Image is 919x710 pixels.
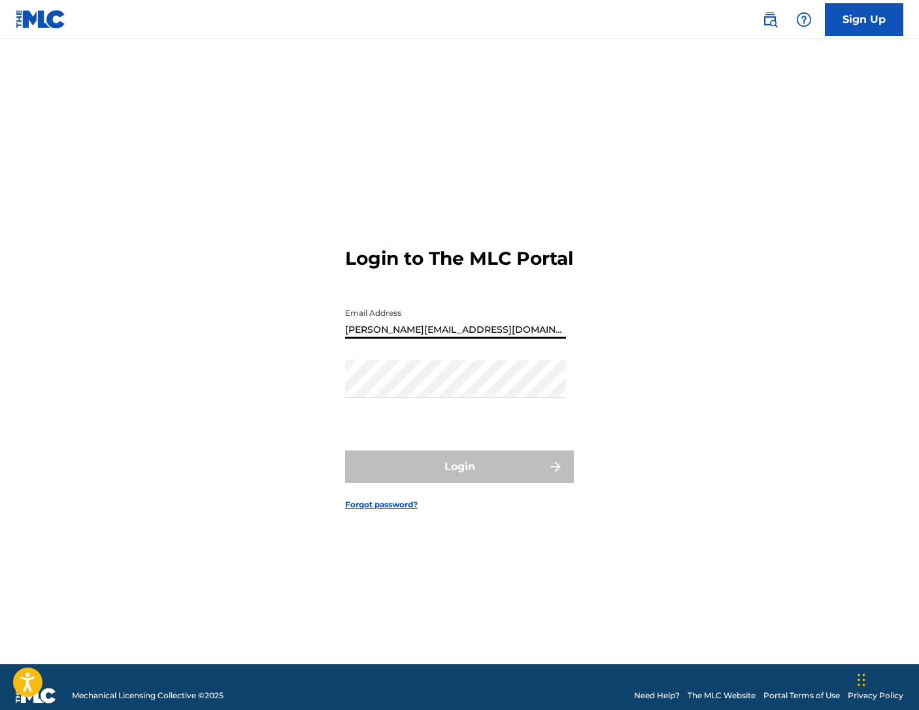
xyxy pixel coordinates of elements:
[16,688,56,703] img: logo
[763,690,840,702] a: Portal Terms of Use
[762,12,778,27] img: search
[825,3,903,36] a: Sign Up
[757,7,783,33] a: Public Search
[16,10,66,29] img: MLC Logo
[796,12,812,27] img: help
[858,660,865,700] div: Drag
[854,647,919,710] iframe: Chat Widget
[634,690,680,702] a: Need Help?
[848,690,903,702] a: Privacy Policy
[345,247,573,270] h3: Login to The MLC Portal
[345,499,418,511] a: Forgot password?
[72,690,224,702] span: Mechanical Licensing Collective © 2025
[688,690,756,702] a: The MLC Website
[791,7,817,33] div: Help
